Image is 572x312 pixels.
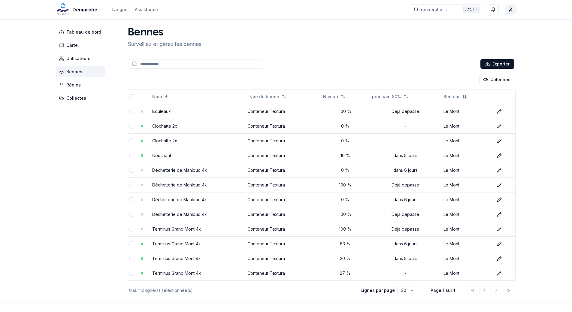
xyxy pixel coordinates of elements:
td: Le Mont [441,192,492,207]
a: Terminus Grand Mont 4x [152,241,201,246]
div: 20 % [323,256,367,262]
span: recherche ... [421,7,447,13]
span: Tableau de bord [66,29,101,35]
button: Langue [112,6,128,13]
td: Le Mont [441,222,492,236]
td: Conteneur Textura [245,192,321,207]
a: Déchetterie de Manloud 4x [152,197,207,202]
a: Tableau de bord [56,27,107,38]
div: 0 sur 12 ligne(s) sélectionnée(s). [129,287,351,293]
div: 100 % [323,226,367,232]
a: Clochatte 2x [152,138,177,143]
td: Le Mont [441,104,492,119]
td: Le Mont [441,236,492,251]
button: select-row [129,197,134,202]
div: Déjà dépassé [372,182,439,188]
button: select-row [129,153,134,158]
button: select-row [129,124,134,129]
button: Not sorted. Click to sort ascending. [319,92,349,101]
img: Démarche Logo [56,2,70,17]
td: Le Mont [441,119,492,133]
button: select-row [129,227,134,232]
td: Conteneur Textura [245,163,321,177]
a: Clochatte 2x [152,123,177,129]
button: Not sorted. Click to sort ascending. [368,92,412,101]
a: Couchant [152,153,171,158]
td: Le Mont [441,163,492,177]
td: Le Mont [441,133,492,148]
td: Conteneur Textura [245,236,321,251]
td: Le Mont [441,251,492,266]
td: Conteneur Textura [245,251,321,266]
a: Terminus Grand Mont 4x [152,226,201,232]
button: select-row [129,241,134,246]
div: 0 % [323,138,367,144]
button: Cocher les colonnes [479,75,514,84]
button: Not sorted. Click to sort ascending. [244,92,290,101]
button: select-row [129,212,134,217]
span: Bennes [66,69,82,75]
td: Le Mont [441,177,492,192]
div: dans 6 jours [372,197,439,203]
button: select-row [129,256,134,261]
div: 100 % [323,182,367,188]
div: dans 6 jours [372,241,439,247]
button: Not sorted. Click to sort ascending. [440,92,471,101]
td: Conteneur Textura [245,177,321,192]
td: Conteneur Textura [245,148,321,163]
span: Nom [152,94,162,100]
div: 63 % [323,241,367,247]
button: Exporter [480,59,514,69]
button: select-row [129,168,134,173]
td: Conteneur Textura [245,104,321,119]
a: Terminus Grand Mont 4x [152,256,201,261]
div: 27 % [323,270,367,276]
button: recherche ...Ctrl+K [410,4,482,15]
a: Terminus Grand Mont 4x [152,271,201,276]
button: select-row [129,183,134,187]
span: Règles [66,82,81,88]
td: Conteneur Textura [245,133,321,148]
div: Déjà dépassé [372,226,439,232]
span: Collectes [66,95,86,101]
td: Conteneur Textura [245,119,321,133]
div: Déjà dépassé [372,211,439,217]
span: Type de benne [247,94,279,100]
div: 100 % [323,108,367,114]
div: 0 % [323,197,367,203]
button: select-row [129,138,134,143]
div: 0 % [323,167,367,173]
span: Secteur [443,94,460,100]
td: Conteneur Textura [245,222,321,236]
button: select-row [129,109,134,114]
a: Collectes [56,93,107,104]
a: Déchetterie de Manloud 4x [152,212,207,217]
span: Niveau [323,94,338,100]
div: Page 1 sur 1 [428,287,458,293]
h1: Bennes [128,27,201,39]
button: Sorted ascending. Click to sort descending. [149,92,173,101]
a: Règles [56,80,107,90]
td: Le Mont [441,207,492,222]
span: Démarche [72,6,97,13]
a: Démarche [56,6,100,13]
a: Carte [56,40,107,51]
a: Déchetterie de Manloud 4x [152,182,207,187]
div: 100 % [323,211,367,217]
div: Déjà dépassé [372,108,439,114]
td: Le Mont [441,148,492,163]
div: 0 % [323,123,367,129]
span: Carte [66,42,78,48]
a: Assistance [135,6,158,13]
div: - [372,270,439,276]
a: Bennes [56,66,107,77]
a: Utilisateurs [56,53,107,64]
a: Déchetterie de Manloud 4x [152,168,207,173]
div: dans 6 jours [372,167,439,173]
td: Le Mont [441,266,492,280]
div: dans 5 jours [372,153,439,159]
p: Surveillez et gérez les bennes [128,40,201,48]
button: select-all [129,94,134,99]
p: Lignes par page [361,287,395,293]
